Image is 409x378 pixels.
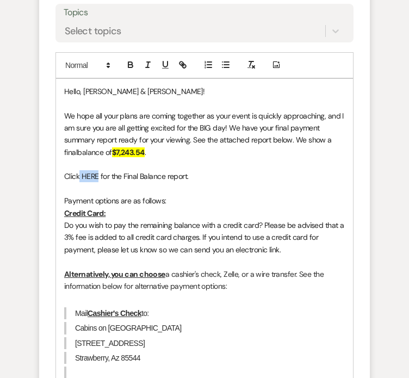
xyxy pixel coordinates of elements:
[64,268,345,293] p: a cashier's check, Zelle, or a wire transfer. See the information below for alternative payment o...
[64,269,165,279] u: Alternatively, you can choose
[64,111,345,157] span: We hope all your plans are coming together as your event is quickly approaching, and I am sure yo...
[64,352,345,364] blockquote: Strawberry, Az 85544
[64,196,166,206] span: Payment options are as follows:
[64,5,345,21] label: Topics
[64,307,345,319] blockquote: Mail to:
[64,86,205,96] span: Hello, [PERSON_NAME] & [PERSON_NAME]!
[64,208,106,218] u: Credit Card:
[145,147,146,157] span: .
[64,322,345,334] blockquote: Cabins on [GEOGRAPHIC_DATA]
[64,220,346,255] span: Do you wish to pay the remaining balance with a credit card? Please be advised that a 3% fee is a...
[112,147,145,157] strong: $7,243.54
[91,147,112,157] span: nce of
[64,110,345,159] p: bala
[64,337,345,349] blockquote: [STREET_ADDRESS]
[64,171,189,181] span: Click HERE for the Final Balance report.
[88,309,141,318] u: Cashier's Check
[65,23,121,38] div: Select topics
